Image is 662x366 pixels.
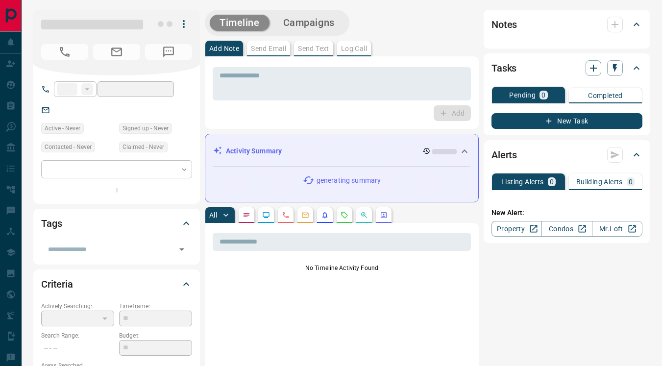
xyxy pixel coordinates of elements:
[317,175,381,186] p: generating summary
[491,56,642,80] div: Tasks
[576,178,623,185] p: Building Alerts
[41,276,73,292] h2: Criteria
[491,221,542,237] a: Property
[57,106,61,114] a: --
[262,211,270,219] svg: Lead Browsing Activity
[341,211,348,219] svg: Requests
[175,243,189,256] button: Open
[41,331,114,340] p: Search Range:
[629,178,633,185] p: 0
[301,211,309,219] svg: Emails
[41,216,62,231] h2: Tags
[41,302,114,311] p: Actively Searching:
[550,178,554,185] p: 0
[491,17,517,32] h2: Notes
[213,264,471,272] p: No Timeline Activity Found
[491,113,642,129] button: New Task
[282,211,290,219] svg: Calls
[209,45,239,52] p: Add Note
[41,272,192,296] div: Criteria
[123,123,169,133] span: Signed up - Never
[321,211,329,219] svg: Listing Alerts
[491,13,642,36] div: Notes
[45,142,92,152] span: Contacted - Never
[41,340,114,356] p: -- - --
[210,15,270,31] button: Timeline
[491,143,642,167] div: Alerts
[119,331,192,340] p: Budget:
[491,60,516,76] h2: Tasks
[509,92,536,98] p: Pending
[491,208,642,218] p: New Alert:
[380,211,388,219] svg: Agent Actions
[226,146,282,156] p: Activity Summary
[45,123,80,133] span: Active - Never
[123,142,164,152] span: Claimed - Never
[360,211,368,219] svg: Opportunities
[501,178,544,185] p: Listing Alerts
[41,212,192,235] div: Tags
[93,44,140,60] span: No Email
[541,92,545,98] p: 0
[541,221,592,237] a: Condos
[273,15,344,31] button: Campaigns
[213,142,470,160] div: Activity Summary
[41,44,88,60] span: No Number
[588,92,623,99] p: Completed
[491,147,517,163] h2: Alerts
[119,302,192,311] p: Timeframe:
[592,221,642,237] a: Mr.Loft
[145,44,192,60] span: No Number
[209,212,217,219] p: All
[243,211,250,219] svg: Notes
